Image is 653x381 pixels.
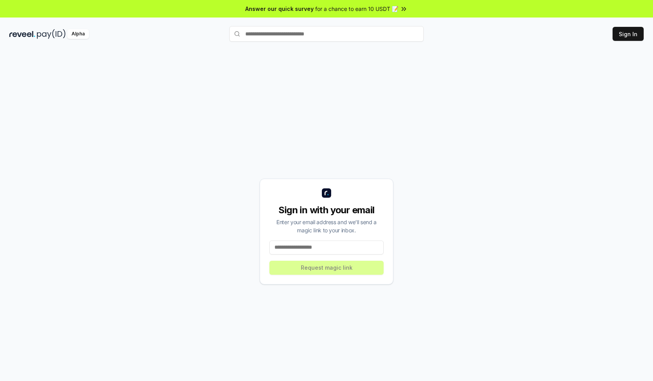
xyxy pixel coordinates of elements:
[9,29,35,39] img: reveel_dark
[269,218,384,234] div: Enter your email address and we’ll send a magic link to your inbox.
[322,188,331,198] img: logo_small
[245,5,314,13] span: Answer our quick survey
[315,5,398,13] span: for a chance to earn 10 USDT 📝
[269,204,384,216] div: Sign in with your email
[613,27,644,41] button: Sign In
[67,29,89,39] div: Alpha
[37,29,66,39] img: pay_id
